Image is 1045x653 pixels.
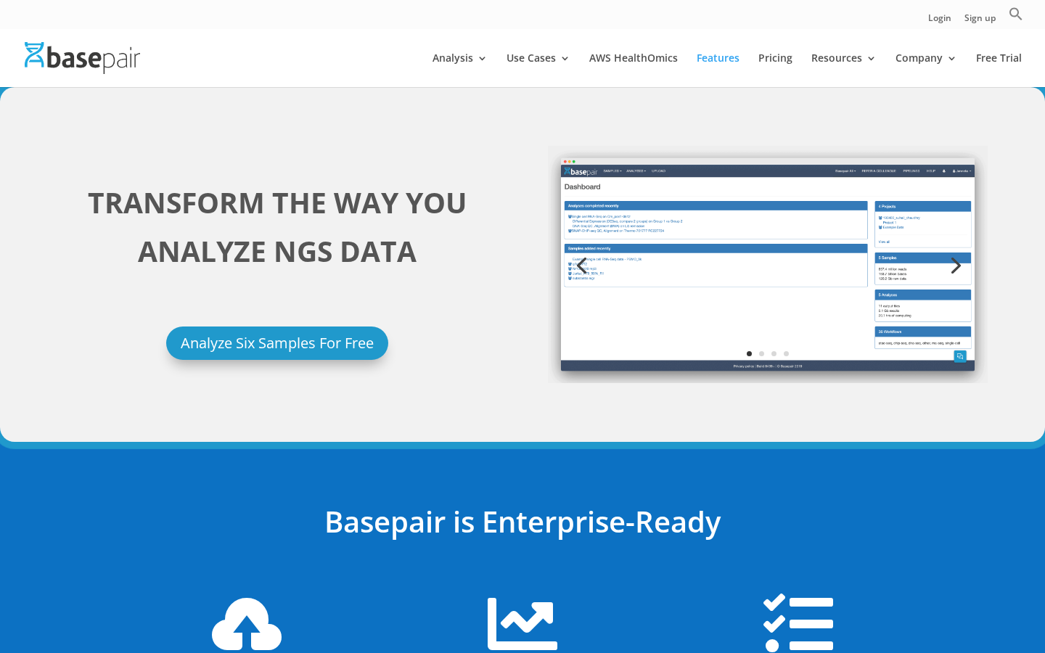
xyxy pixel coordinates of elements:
[896,53,957,87] a: Company
[964,14,996,29] a: Sign up
[928,14,951,29] a: Login
[1009,7,1023,21] svg: Search
[88,183,467,221] strong: TRANSFORM THE WAY YOU
[784,351,789,356] a: 4
[759,351,764,356] a: 2
[25,42,140,73] img: Basepair
[1009,7,1023,29] a: Search Icon Link
[758,53,792,87] a: Pricing
[697,53,739,87] a: Features
[589,53,678,87] a: AWS HealthOmics
[976,53,1022,87] a: Free Trial
[507,53,570,87] a: Use Cases
[166,326,388,360] a: Analyze Six Samples For Free
[771,351,776,356] a: 3
[131,501,914,550] h2: Basepair is Enterprise-Ready
[548,146,988,383] img: screely-1570826147681.png
[138,231,417,270] strong: ANALYZE NGS DATA
[433,53,488,87] a: Analysis
[811,53,877,87] a: Resources
[747,351,752,356] a: 1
